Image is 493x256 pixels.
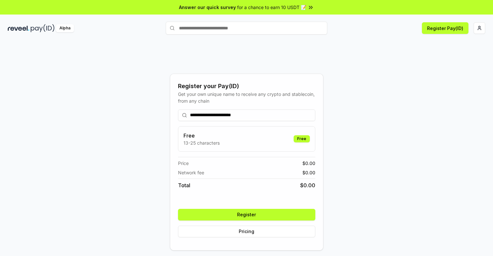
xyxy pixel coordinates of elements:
[302,160,315,167] span: $ 0.00
[178,160,189,167] span: Price
[178,82,315,91] div: Register your Pay(ID)
[184,139,220,146] p: 13-25 characters
[184,132,220,139] h3: Free
[56,24,74,32] div: Alpha
[294,135,310,142] div: Free
[8,24,29,32] img: reveel_dark
[179,4,236,11] span: Answer our quick survey
[178,209,315,220] button: Register
[178,169,204,176] span: Network fee
[302,169,315,176] span: $ 0.00
[178,226,315,237] button: Pricing
[422,22,468,34] button: Register Pay(ID)
[31,24,55,32] img: pay_id
[237,4,306,11] span: for a chance to earn 10 USDT 📝
[178,91,315,104] div: Get your own unique name to receive any crypto and stablecoin, from any chain
[178,181,190,189] span: Total
[300,181,315,189] span: $ 0.00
